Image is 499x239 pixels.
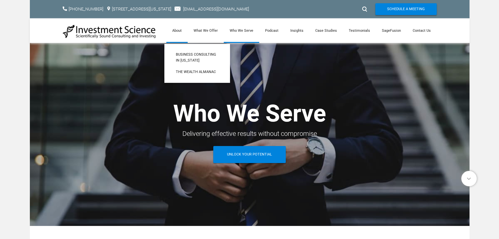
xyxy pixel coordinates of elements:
[164,66,230,78] a: The Wealth Almanac​
[176,52,218,63] span: Business Consulting in [US_STATE]
[63,24,156,39] img: Investment Science | NYC Consulting Services
[309,18,343,43] a: Case Studies
[63,128,437,139] div: Delivering effective results without compromise
[227,146,272,163] span: Unlock Your Potential
[112,7,171,11] a: [STREET_ADDRESS][US_STATE]​
[284,18,309,43] a: Insights
[183,7,249,11] a: [EMAIL_ADDRESS][DOMAIN_NAME]
[375,3,437,15] a: Schedule A Meeting
[343,18,376,43] a: Testimonials
[224,18,259,43] a: Who We Serve
[259,18,284,43] a: Podcast
[164,49,230,66] a: Business Consulting in [US_STATE]
[376,18,407,43] a: SageFusion
[407,18,437,43] a: Contact Us
[188,18,224,43] a: What We Offer
[387,3,425,15] span: Schedule A Meeting
[166,18,188,43] a: About
[173,100,326,127] strong: Who We Serve
[176,69,218,75] span: The Wealth Almanac​
[213,146,286,163] a: Unlock Your Potential
[69,7,103,11] a: [PHONE_NUMBER]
